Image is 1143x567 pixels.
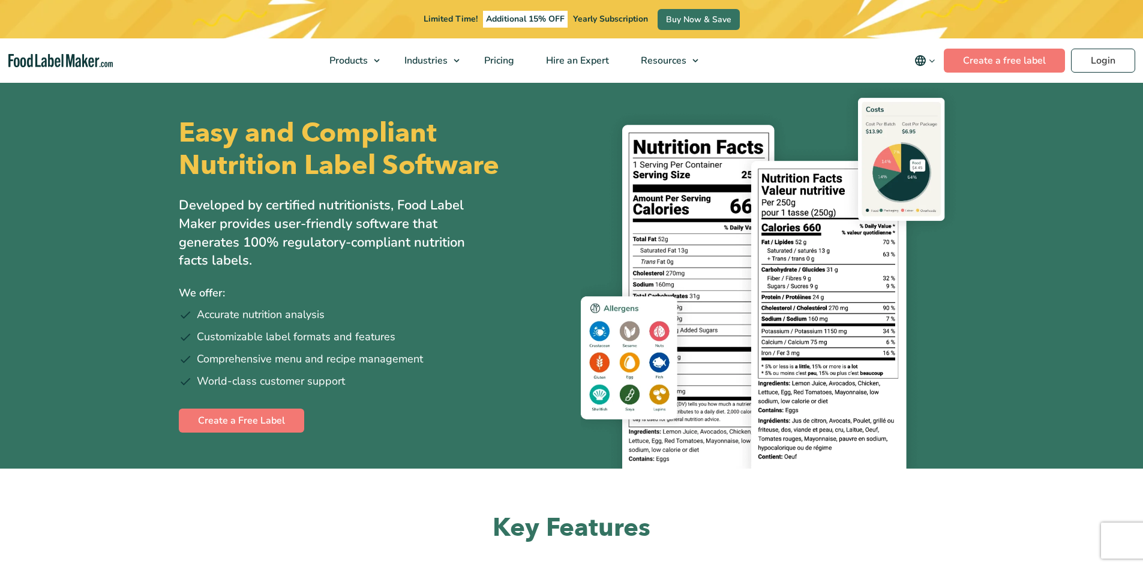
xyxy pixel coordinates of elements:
h1: Easy and Compliant Nutrition Label Software [179,117,562,182]
h2: Key Features [179,512,965,545]
span: Products [326,54,369,67]
span: Hire an Expert [542,54,610,67]
a: Products [314,38,386,83]
a: Create a Free Label [179,409,304,433]
span: Yearly Subscription [573,13,648,25]
span: Customizable label formats and features [197,329,395,345]
a: Login [1071,49,1135,73]
span: Limited Time! [424,13,478,25]
span: Comprehensive menu and recipe management [197,351,423,367]
p: Developed by certified nutritionists, Food Label Maker provides user-friendly software that gener... [179,196,491,270]
span: Additional 15% OFF [483,11,568,28]
span: Pricing [481,54,515,67]
span: Accurate nutrition analysis [197,307,325,323]
a: Industries [389,38,466,83]
a: Pricing [469,38,527,83]
span: Resources [637,54,688,67]
span: World-class customer support [197,373,345,389]
p: We offer: [179,284,563,302]
a: Buy Now & Save [658,9,740,30]
a: Hire an Expert [530,38,622,83]
a: Resources [625,38,704,83]
a: Create a free label [944,49,1065,73]
span: Industries [401,54,449,67]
